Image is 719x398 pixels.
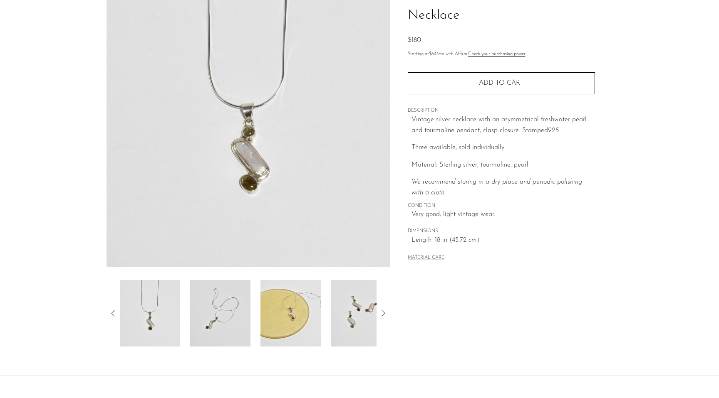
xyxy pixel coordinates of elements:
img: Tourmaline Pearl Pendant Necklace [120,280,180,346]
span: $64 [429,52,436,57]
em: 925. [548,127,560,134]
i: We recommend storing in a dry place and periodic polishing with a cloth [412,179,582,196]
span: Very good; light vintage wear. [412,209,595,220]
span: CONDITION [408,202,595,210]
span: DIMENSIONS [408,228,595,235]
button: Add to cart [408,72,595,94]
p: Vintage silver necklace with an asymmetrical freshwater pearl and tourmaline pendant, clasp closu... [412,115,595,136]
span: Length: 18 in (45.72 cm) [412,235,595,246]
img: Tourmaline Pearl Pendant Necklace [190,280,250,346]
span: DESCRIPTION [408,107,595,115]
img: Tourmaline Pearl Pendant Necklace [260,280,321,346]
p: Material: Sterling silver, tourmaline, pearl. [412,160,595,171]
img: Tourmaline Pearl Pendant Necklace [331,280,391,346]
p: Starting at /mo with Affirm. [408,51,595,58]
p: Three available, sold individually. [412,142,595,153]
span: $180 [408,37,421,44]
span: Add to cart [479,80,524,86]
a: Check your purchasing power - Learn more about Affirm Financing (opens in modal) [468,52,526,57]
button: MATERIAL CARE [408,255,444,261]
